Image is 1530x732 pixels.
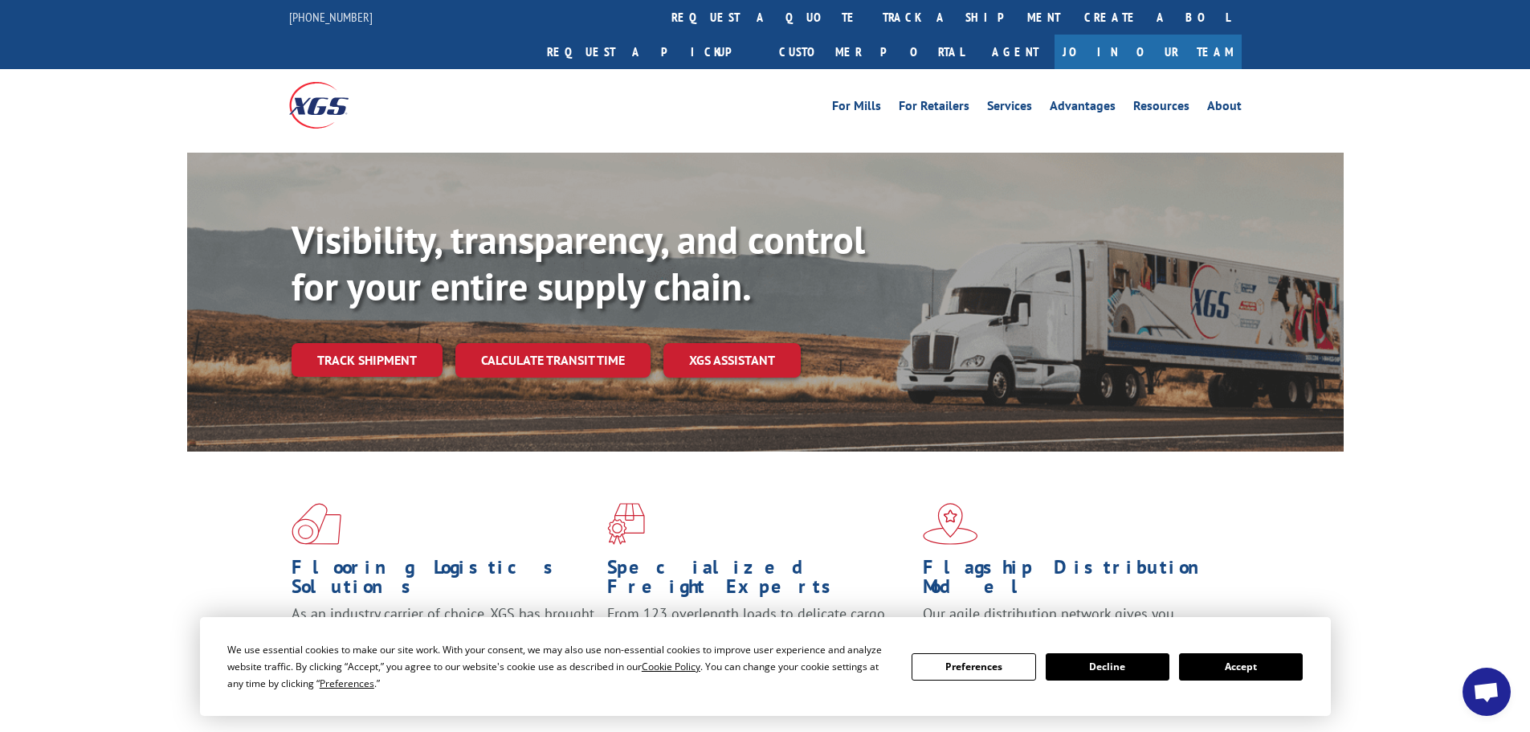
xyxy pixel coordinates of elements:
[292,604,594,661] span: As an industry carrier of choice, XGS has brought innovation and dedication to flooring logistics...
[1207,100,1242,117] a: About
[607,604,911,676] p: From 123 overlength loads to delicate cargo, our experienced staff knows the best way to move you...
[1133,100,1189,117] a: Resources
[976,35,1055,69] a: Agent
[1179,653,1303,681] button: Accept
[289,9,373,25] a: [PHONE_NUMBER]
[1046,653,1169,681] button: Decline
[227,641,892,692] div: We use essential cookies to make our site work. With your consent, we may also use non-essential ...
[292,503,341,545] img: xgs-icon-total-supply-chain-intelligence-red
[1050,100,1116,117] a: Advantages
[607,503,645,545] img: xgs-icon-focused-on-flooring-red
[292,343,443,377] a: Track shipment
[912,653,1035,681] button: Preferences
[292,215,865,311] b: Visibility, transparency, and control for your entire supply chain.
[1055,35,1242,69] a: Join Our Team
[663,343,801,378] a: XGS ASSISTANT
[832,100,881,117] a: For Mills
[535,35,767,69] a: Request a pickup
[607,558,911,604] h1: Specialized Freight Experts
[923,503,978,545] img: xgs-icon-flagship-distribution-model-red
[923,604,1218,642] span: Our agile distribution network gives you nationwide inventory management on demand.
[899,100,969,117] a: For Retailers
[320,677,374,690] span: Preferences
[455,343,651,378] a: Calculate transit time
[767,35,976,69] a: Customer Portal
[923,558,1226,604] h1: Flagship Distribution Model
[1463,668,1511,716] div: Open chat
[292,558,595,604] h1: Flooring Logistics Solutions
[200,617,1331,716] div: Cookie Consent Prompt
[987,100,1032,117] a: Services
[642,660,700,673] span: Cookie Policy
